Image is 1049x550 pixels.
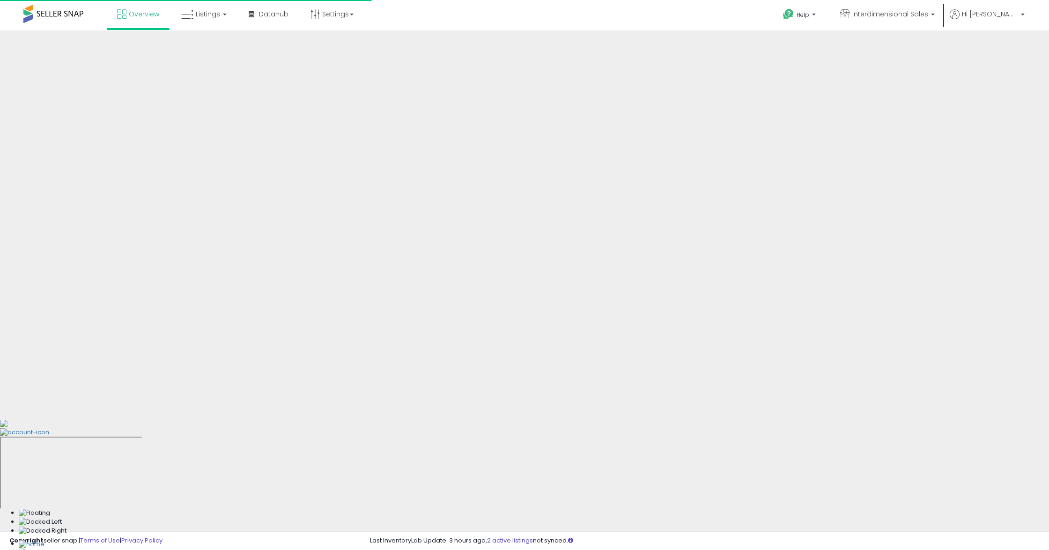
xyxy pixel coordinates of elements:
[852,9,928,19] span: Interdimensional Sales
[783,8,794,20] i: Get Help
[19,527,66,535] img: Docked Right
[950,9,1025,30] a: Hi [PERSON_NAME]
[797,11,809,19] span: Help
[776,1,825,30] a: Help
[196,9,220,19] span: Listings
[19,518,62,527] img: Docked Left
[962,9,1018,19] span: Hi [PERSON_NAME]
[129,9,159,19] span: Overview
[19,540,44,549] img: Home
[259,9,288,19] span: DataHub
[19,509,50,518] img: Floating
